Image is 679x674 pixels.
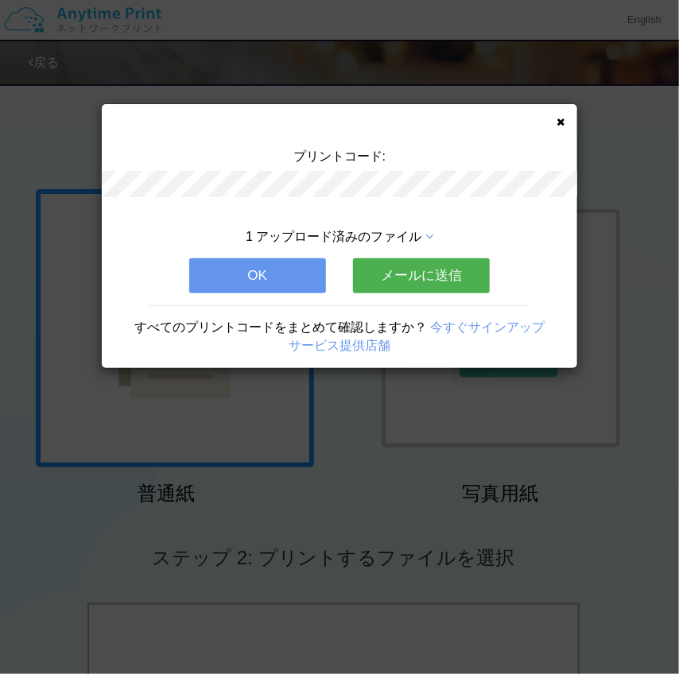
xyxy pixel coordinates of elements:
a: サービス提供店舗 [289,339,390,352]
a: 今すぐサインアップ [430,320,545,334]
button: メールに送信 [353,258,490,293]
span: 1 アップロード済みのファイル [246,230,421,243]
button: OK [189,258,326,293]
span: すべてのプリントコードをまとめて確認しますか？ [134,320,427,334]
span: プリントコード: [293,149,386,163]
